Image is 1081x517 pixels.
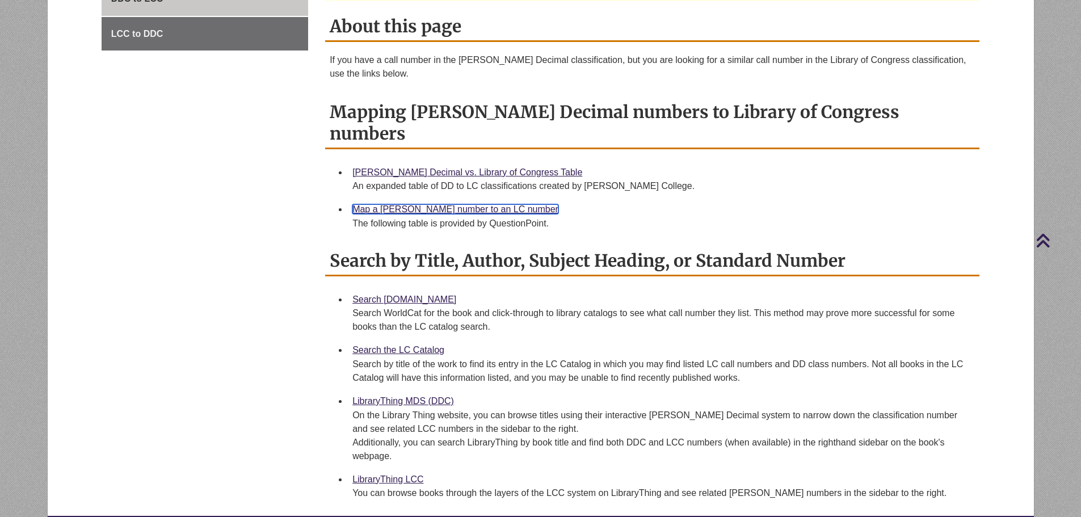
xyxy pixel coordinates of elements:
[352,179,970,193] div: An expanded table of DD to LC classifications created by [PERSON_NAME] College.
[352,306,970,334] div: Search WorldCat for the book and click-through to library catalogs to see what call number they l...
[1036,233,1078,248] a: Back to Top
[352,409,970,463] div: On the Library Thing website, you can browse titles using their interactive [PERSON_NAME] Decimal...
[325,246,979,276] h2: Search by Title, Author, Subject Heading, or Standard Number
[352,295,456,304] a: Search [DOMAIN_NAME]
[352,204,558,214] a: Map a [PERSON_NAME] number to an LC number
[325,12,979,42] h2: About this page
[330,53,975,81] p: If you have a call number in the [PERSON_NAME] Decimal classification, but you are looking for a ...
[352,167,582,177] a: [PERSON_NAME] Decimal vs. Library of Congress Table
[352,486,970,500] div: You can browse books through the layers of the LCC system on LibraryThing and see related [PERSON...
[352,396,454,406] a: LibraryThing MDS (DDC)
[111,29,163,39] span: LCC to DDC
[102,17,308,51] a: LCC to DDC
[352,217,970,230] div: The following table is provided by QuestionPoint.
[352,474,423,484] a: LibraryThing LCC
[352,358,970,385] div: Search by title of the work to find its entry in the LC Catalog in which you may find listed LC c...
[325,98,979,149] h2: Mapping [PERSON_NAME] Decimal numbers to Library of Congress numbers
[352,345,444,355] a: Search the LC Catalog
